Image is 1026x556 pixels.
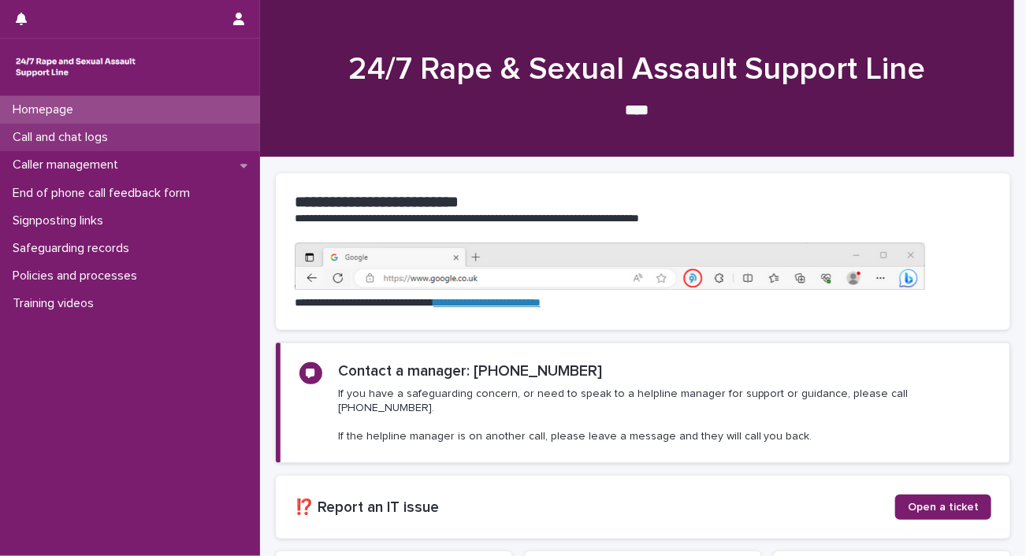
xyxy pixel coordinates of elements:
[338,362,602,380] h2: Contact a manager: [PHONE_NUMBER]
[6,241,142,256] p: Safeguarding records
[295,243,925,290] img: https%3A%2F%2Fcdn.document360.io%2F0deca9d6-0dac-4e56-9e8f-8d9979bfce0e%2FImages%2FDocumentation%...
[6,130,121,145] p: Call and chat logs
[338,387,991,444] p: If you have a safeguarding concern, or need to speak to a helpline manager for support or guidanc...
[6,158,131,172] p: Caller management
[895,495,991,520] a: Open a ticket
[6,296,106,311] p: Training videos
[6,269,150,284] p: Policies and processes
[276,50,998,88] h1: 24/7 Rape & Sexual Assault Support Line
[13,51,139,83] img: rhQMoQhaT3yELyF149Cw
[295,499,895,517] h2: ⁉️ Report an IT issue
[6,213,116,228] p: Signposting links
[6,102,86,117] p: Homepage
[6,186,203,201] p: End of phone call feedback form
[908,502,979,513] span: Open a ticket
